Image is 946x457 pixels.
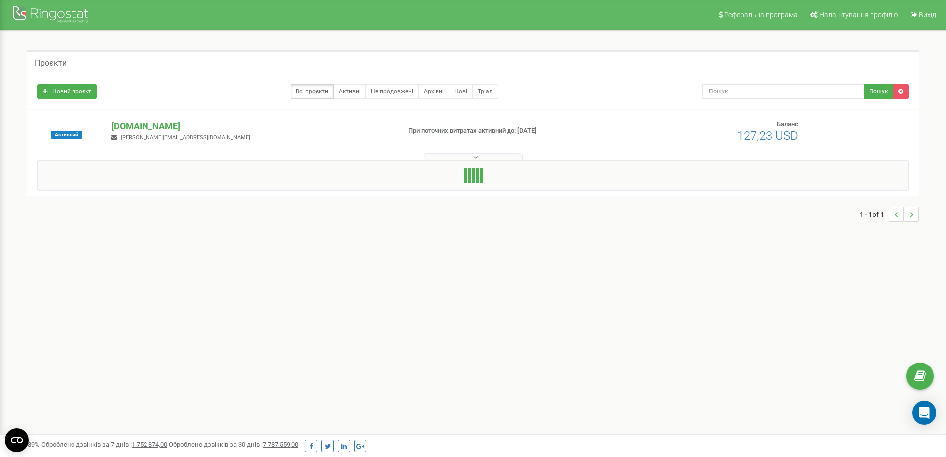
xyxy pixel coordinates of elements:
[737,129,798,143] span: 127,23 USD
[912,401,936,425] div: Open Intercom Messenger
[860,207,889,222] span: 1 - 1 of 1
[51,131,82,139] span: Активний
[169,441,298,448] span: Оброблено дзвінків за 30 днів :
[702,84,864,99] input: Пошук
[121,134,250,141] span: [PERSON_NAME][EMAIL_ADDRESS][DOMAIN_NAME]
[919,11,936,19] span: Вихід
[111,120,392,133] p: [DOMAIN_NAME]
[724,11,798,19] span: Реферальна програма
[333,84,366,99] a: Активні
[291,84,334,99] a: Всі проєкти
[860,197,919,232] nav: ...
[41,441,167,448] span: Оброблено дзвінків за 7 днів :
[864,84,893,99] button: Пошук
[819,11,898,19] span: Налаштування профілю
[35,59,67,68] h5: Проєкти
[472,84,498,99] a: Тріал
[418,84,449,99] a: Архівні
[365,84,419,99] a: Не продовжені
[777,120,798,128] span: Баланс
[449,84,473,99] a: Нові
[37,84,97,99] a: Новий проєкт
[263,441,298,448] u: 7 787 559,00
[408,126,615,136] p: При поточних витратах активний до: [DATE]
[5,428,29,452] button: Open CMP widget
[132,441,167,448] u: 1 752 874,00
